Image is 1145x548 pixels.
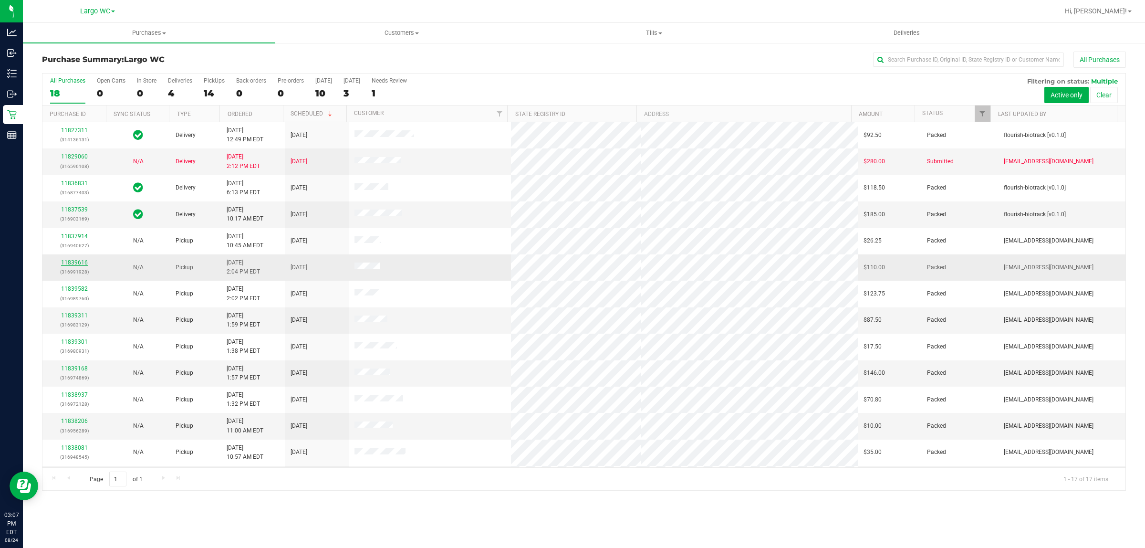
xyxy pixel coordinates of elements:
a: 11827311 [61,127,88,134]
p: (316956289) [48,426,101,435]
a: Tills [528,23,780,43]
input: Search Purchase ID, Original ID, State Registry ID or Customer Name... [873,53,1064,67]
a: 11838206 [61,418,88,424]
a: 11839616 [61,259,88,266]
a: 11829060 [61,153,88,160]
span: [EMAIL_ADDRESS][DOMAIN_NAME] [1004,316,1093,325]
span: Deliveries [881,29,933,37]
button: N/A [133,236,144,245]
a: Customers [275,23,528,43]
a: 11839301 [61,338,88,345]
p: (316596108) [48,162,101,171]
div: 4 [168,88,192,99]
div: 18 [50,88,85,99]
inline-svg: Analytics [7,28,17,37]
span: Packed [927,422,946,431]
span: Pickup [176,263,193,272]
a: 11838081 [61,444,88,451]
span: [DATE] [291,369,307,378]
span: $10.00 [864,422,882,431]
div: [DATE] [343,77,360,84]
button: Active only [1044,87,1089,103]
span: [DATE] 2:04 PM EDT [227,258,260,276]
span: [DATE] [291,395,307,404]
span: Packed [927,236,946,245]
span: [DATE] 6:13 PM EDT [227,179,260,197]
div: 0 [236,88,266,99]
span: $280.00 [864,157,885,166]
p: (316877403) [48,188,101,197]
p: (316983129) [48,320,101,329]
span: Pickup [176,236,193,245]
span: [DATE] [291,263,307,272]
span: Packed [927,316,946,325]
button: N/A [133,316,144,325]
a: Purchases [23,23,275,43]
a: 11839168 [61,365,88,372]
span: Page of 1 [82,472,150,486]
div: Open Carts [97,77,125,84]
span: [EMAIL_ADDRESS][DOMAIN_NAME] [1004,263,1093,272]
button: N/A [133,289,144,298]
inline-svg: Inbound [7,48,17,58]
span: Packed [927,395,946,404]
span: $146.00 [864,369,885,378]
span: Delivery [176,183,196,192]
div: [DATE] [315,77,332,84]
span: [DATE] 10:45 AM EDT [227,232,263,250]
span: [DATE] [291,236,307,245]
span: $123.75 [864,289,885,298]
span: Packed [927,289,946,298]
span: Purchases [23,29,275,37]
span: Not Applicable [133,396,144,403]
span: Not Applicable [133,343,144,350]
span: [DATE] 1:57 PM EDT [227,364,260,382]
span: $26.25 [864,236,882,245]
span: [EMAIL_ADDRESS][DOMAIN_NAME] [1004,157,1093,166]
span: In Sync [133,208,143,221]
span: Packed [927,263,946,272]
span: [EMAIL_ADDRESS][DOMAIN_NAME] [1004,289,1093,298]
a: Filter [491,105,507,122]
span: Not Applicable [133,158,144,165]
p: (316972128) [48,400,101,409]
span: [DATE] [291,316,307,325]
div: Needs Review [372,77,407,84]
button: N/A [133,422,144,431]
span: [DATE] [291,342,307,351]
a: Filter [975,105,990,122]
a: Sync Status [114,111,150,117]
p: (316948545) [48,453,101,462]
span: In Sync [133,181,143,194]
p: (316980931) [48,347,101,356]
input: 1 [109,472,126,486]
span: [EMAIL_ADDRESS][DOMAIN_NAME] [1004,395,1093,404]
span: Pickup [176,395,193,404]
span: Submitted [927,157,954,166]
button: N/A [133,342,144,351]
span: [DATE] 10:57 AM EDT [227,443,263,462]
a: Scheduled [291,110,334,117]
a: Customer [354,110,384,116]
span: Not Applicable [133,422,144,429]
p: (316989760) [48,294,101,303]
span: Multiple [1091,77,1118,85]
a: 11837539 [61,206,88,213]
p: (316974869) [48,373,101,382]
span: $87.50 [864,316,882,325]
span: [EMAIL_ADDRESS][DOMAIN_NAME] [1004,448,1093,457]
span: Delivery [176,210,196,219]
span: [DATE] [291,131,307,140]
button: N/A [133,395,144,404]
span: Pickup [176,369,193,378]
span: Not Applicable [133,264,144,271]
inline-svg: Retail [7,110,17,119]
span: Not Applicable [133,449,144,455]
div: 0 [97,88,125,99]
a: 11837914 [61,233,88,240]
span: Tills [528,29,780,37]
div: 0 [278,88,304,99]
span: Pickup [176,448,193,457]
inline-svg: Inventory [7,69,17,78]
span: [DATE] 1:32 PM EDT [227,390,260,409]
